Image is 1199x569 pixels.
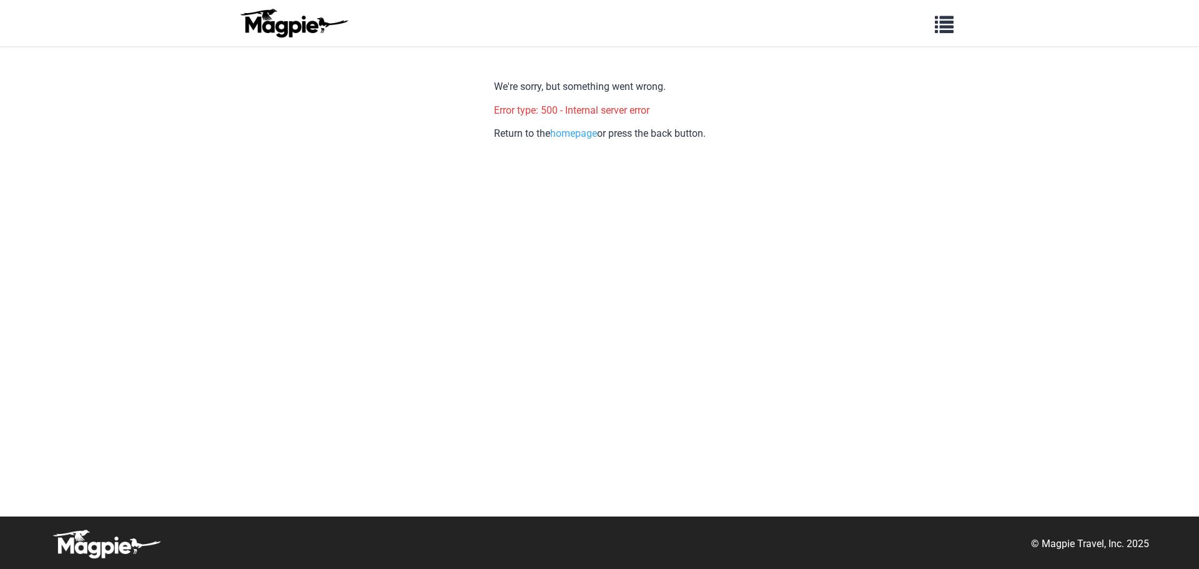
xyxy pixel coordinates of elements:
p: © Magpie Travel, Inc. 2025 [1031,536,1149,552]
p: We're sorry, but something went wrong. [494,79,706,95]
p: Return to the or press the back button. [494,126,706,142]
a: homepage [550,127,597,139]
img: logo-white-d94fa1abed81b67a048b3d0f0ab5b955.png [50,529,162,559]
p: Error type: 500 - Internal server error [494,102,706,119]
img: logo-ab69f6fb50320c5b225c76a69d11143b.png [237,8,350,38]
